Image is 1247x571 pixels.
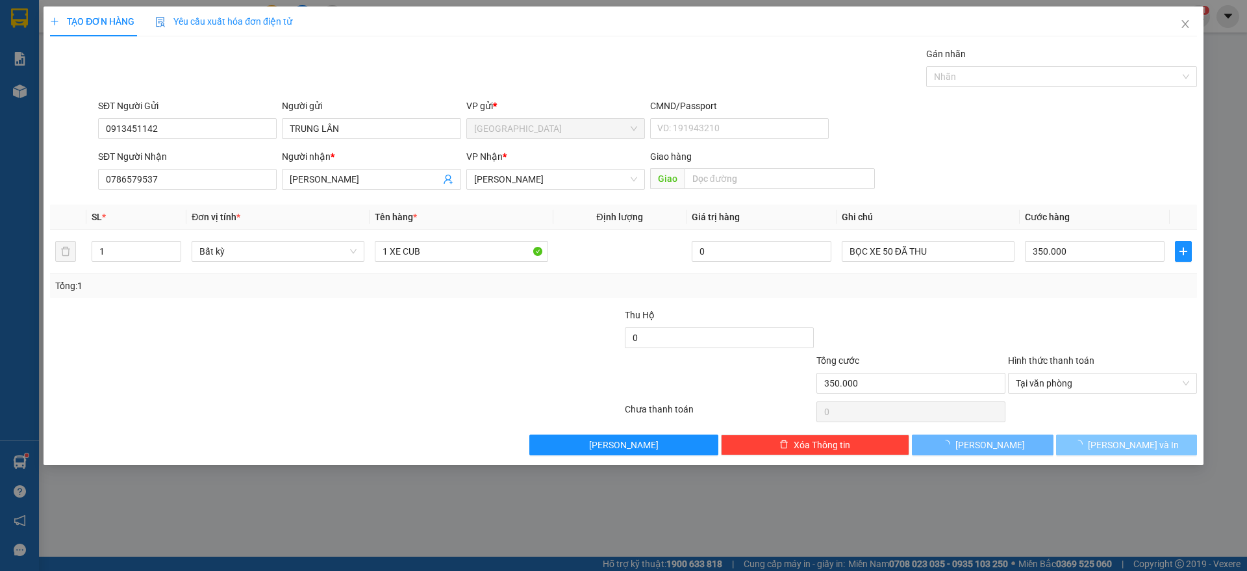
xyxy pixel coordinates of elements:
[16,84,73,145] b: [PERSON_NAME]
[375,241,548,262] input: VD: Bàn, Ghế
[529,435,718,455] button: [PERSON_NAME]
[155,17,166,27] img: icon
[109,49,179,60] b: [DOMAIN_NAME]
[692,212,740,222] span: Giá trị hàng
[443,174,453,184] span: user-add
[842,241,1014,262] input: Ghi Chú
[837,205,1020,230] th: Ghi chú
[1176,246,1191,257] span: plus
[16,16,81,81] img: logo.jpg
[1088,438,1179,452] span: [PERSON_NAME] và In
[98,149,277,164] div: SĐT Người Nhận
[1180,19,1190,29] span: close
[375,212,417,222] span: Tên hàng
[1008,355,1094,366] label: Hình thức thanh toán
[155,16,292,27] span: Yêu cầu xuất hóa đơn điện tử
[589,438,659,452] span: [PERSON_NAME]
[955,438,1025,452] span: [PERSON_NAME]
[650,168,685,189] span: Giao
[1056,435,1197,455] button: [PERSON_NAME] và In
[109,62,179,78] li: (c) 2017
[474,119,637,138] span: Nha Trang
[50,16,134,27] span: TẠO ĐƠN HÀNG
[685,168,875,189] input: Dọc đường
[650,99,829,113] div: CMND/Passport
[941,440,955,449] span: loading
[794,438,850,452] span: Xóa Thông tin
[50,17,59,26] span: plus
[1167,6,1203,43] button: Close
[650,151,692,162] span: Giao hàng
[282,99,460,113] div: Người gửi
[466,99,645,113] div: VP gửi
[474,170,637,189] span: Phạm Ngũ Lão
[141,16,172,47] img: logo.jpg
[1074,440,1088,449] span: loading
[466,151,503,162] span: VP Nhận
[597,212,643,222] span: Định lượng
[282,149,460,164] div: Người nhận
[926,49,966,59] label: Gán nhãn
[1025,212,1070,222] span: Cước hàng
[192,212,240,222] span: Đơn vị tính
[55,241,76,262] button: delete
[623,402,815,425] div: Chưa thanh toán
[1175,241,1192,262] button: plus
[1016,374,1189,393] span: Tại văn phòng
[92,212,102,222] span: SL
[692,241,831,262] input: 0
[912,435,1053,455] button: [PERSON_NAME]
[55,279,481,293] div: Tổng: 1
[625,310,655,320] span: Thu Hộ
[721,435,910,455] button: deleteXóa Thông tin
[98,99,277,113] div: SĐT Người Gửi
[816,355,859,366] span: Tổng cước
[779,440,788,450] span: delete
[84,19,125,103] b: BIÊN NHẬN GỬI HÀNG
[199,242,357,261] span: Bất kỳ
